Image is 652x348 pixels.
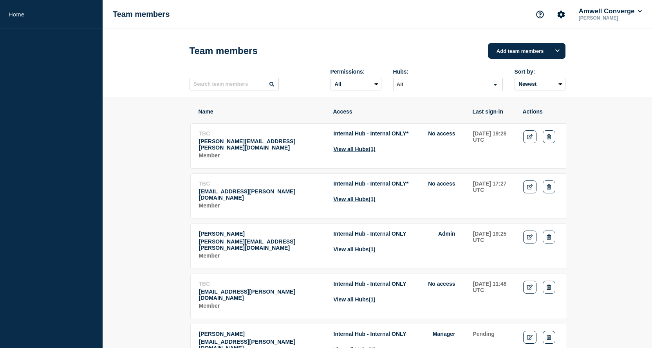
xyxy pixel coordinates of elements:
li: Access to Hub Internal Hub - Internal ONLY with role No access [334,180,455,187]
li: Access to Hub Internal Hub - Internal ONLY with role Admin [334,231,455,237]
button: Support [532,6,548,23]
p: Name: daniel lutz [199,231,325,237]
span: (1) [369,146,376,152]
li: Access to Hub Internal Hub - Internal ONLY with role No access [334,281,455,287]
button: Delete [543,180,555,193]
p: [PERSON_NAME] [577,15,643,21]
a: Edit [523,130,537,143]
button: Add team members [488,43,565,59]
input: Search for option [394,80,489,89]
span: (1) [369,196,376,202]
p: Name: TBC [199,180,325,187]
td: Last sign-in: 2025-09-24 19:28 UTC [473,130,515,160]
td: Actions: Edit Delete [523,280,559,311]
td: Last sign-in: 2025-09-24 19:25 UTC [473,230,515,261]
p: Name: TBC [199,281,325,287]
span: Internal Hub - Internal ONLY [334,180,414,187]
span: Internal Hub - Internal ONLY [334,130,414,137]
span: TBC [199,130,210,137]
a: Edit [523,331,537,344]
h1: Team members [190,45,258,56]
span: Internal Hub - Internal ONLY [334,281,406,287]
button: Delete [543,331,555,344]
p: Role: Member [199,303,325,309]
span: Internal Hub - Internal ONLY [334,231,406,237]
p: Email: ben.rednor@amwell.com [199,188,325,201]
p: Role: Member [199,252,325,259]
span: (1) [369,246,376,252]
a: Edit [523,231,537,243]
select: Permissions: [331,78,381,90]
button: Delete [543,130,555,143]
div: Sort by: [515,69,565,75]
span: No access [428,130,455,137]
input: Search team members [190,78,279,90]
td: Actions: Edit Delete [523,130,559,160]
a: Edit [523,281,537,294]
span: TBC [199,281,210,287]
button: View all Hubs(1) [334,196,376,202]
th: Name [198,108,325,115]
div: Search for option [393,78,503,91]
td: Last sign-in: 2025-09-24 17:27 UTC [473,180,515,211]
th: Last sign-in [472,108,515,115]
button: View all Hubs(1) [334,296,376,303]
div: Hubs: [393,69,503,75]
li: Access to Hub Internal Hub - Internal ONLY with role No access [334,130,455,137]
button: Delete [543,281,555,294]
button: Amwell Converge [577,7,643,15]
p: Role: Member [199,202,325,209]
span: (1) [369,296,376,303]
td: Actions: Edit Delete [523,180,559,211]
select: Sort by [515,78,565,90]
button: Delete [543,231,555,243]
li: Access to Hub Internal Hub - Internal ONLY with role Manager [334,331,455,337]
td: Actions: Edit Delete [523,230,559,261]
p: Name: TBC [199,130,325,137]
button: Options [550,43,565,59]
span: [PERSON_NAME] [199,331,245,337]
a: Edit [523,180,537,193]
p: Email: andrew.doree@amwell.com [199,138,325,151]
span: TBC [199,180,210,187]
span: No access [428,180,455,187]
p: Email: alec.medearis@amwell.com [199,288,325,301]
span: Internal Hub - Internal ONLY [334,331,406,337]
p: Email: daniel.lutz@amwell.com [199,238,325,251]
h1: Team members [113,10,170,19]
span: Admin [438,231,455,237]
span: Manager [433,331,455,337]
span: [PERSON_NAME] [199,231,245,237]
button: View all Hubs(1) [334,246,376,252]
td: Last sign-in: 2025-07-29 11:48 UTC [473,280,515,311]
th: Access [333,108,464,115]
th: Actions [522,108,558,115]
button: View all Hubs(1) [334,146,376,152]
p: Name: Gene Sawyer [199,331,325,337]
p: Role: Member [199,152,325,159]
div: Permissions: [331,69,381,75]
span: No access [428,281,455,287]
button: Account settings [553,6,569,23]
